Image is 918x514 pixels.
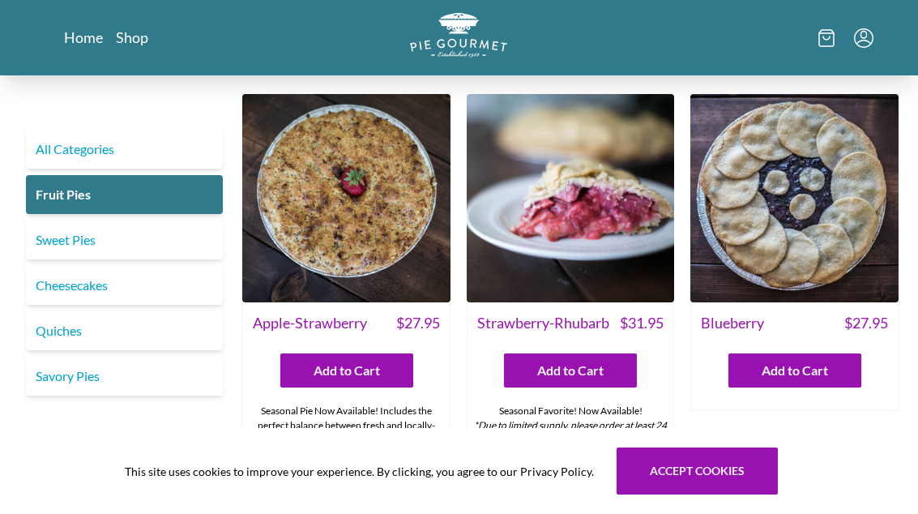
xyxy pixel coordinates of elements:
button: Add to Cart [728,353,861,388]
a: Logo [410,13,507,62]
button: Add to Cart [504,353,637,388]
span: Add to Cart [762,361,828,380]
button: Menu [854,28,873,48]
a: Shop [116,28,148,47]
span: $ 27.95 [844,312,888,334]
button: Add to Cart [280,353,413,388]
img: logo [410,13,507,58]
span: Add to Cart [314,361,380,380]
span: Blueberry [701,312,764,334]
span: This site uses cookies to improve your experience. By clicking, you agree to our Privacy Policy. [125,463,594,480]
a: Home [64,28,103,47]
a: Cheesecakes [26,266,223,305]
span: Strawberry-Rhubarb [477,312,609,334]
a: Quiches [26,311,223,350]
span: Apple-Strawberry [253,312,367,334]
a: Sweet Pies [26,221,223,259]
em: *Due to limited supply, please order at least 24 hours in advance* [474,419,667,446]
span: Add to Cart [537,361,604,380]
div: Seasonal Pie Now Available! Includes the perfect balance between fresh and locally-sourced Apples... [243,397,450,498]
a: Fruit Pies [26,175,223,214]
img: Strawberry-Rhubarb [467,94,675,302]
span: $ 27.95 [396,312,440,334]
a: All Categories [26,130,223,169]
span: $ 31.95 [620,312,664,334]
img: Apple-Strawberry [242,94,450,302]
img: Blueberry [690,94,899,302]
div: Seasonal Favorite! Now Available! [468,397,674,454]
a: Savory Pies [26,357,223,396]
button: Accept cookies [617,448,778,495]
